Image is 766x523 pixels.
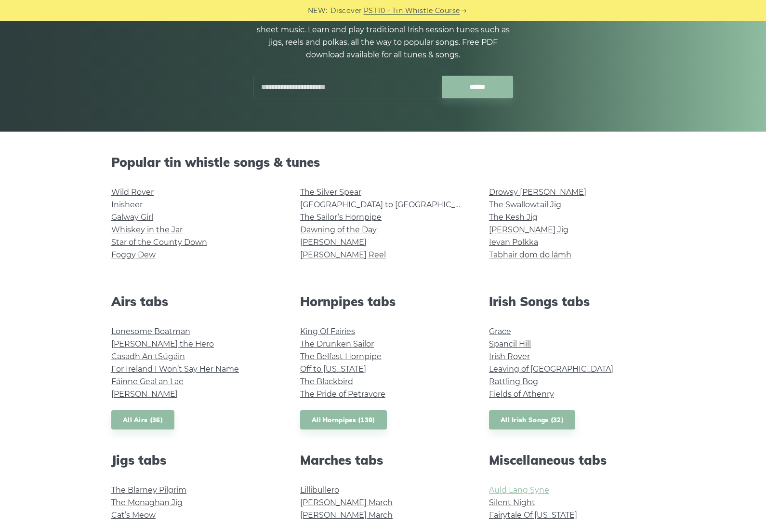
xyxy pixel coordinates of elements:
a: Drowsy [PERSON_NAME] [489,188,586,197]
a: The Drunken Sailor [300,339,374,349]
a: Wild Rover [111,188,154,197]
h2: Airs tabs [111,294,277,309]
a: The Pride of Petravore [300,389,385,399]
a: Fairytale Of [US_STATE] [489,510,577,520]
a: The Blarney Pilgrim [111,485,186,495]
p: 1000+ Irish tin whistle (penny whistle) tabs and notes with the sheet music. Learn and play tradi... [253,11,513,61]
a: All Airs (36) [111,410,174,430]
a: Lonesome Boatman [111,327,190,336]
a: Fields of Athenry [489,389,554,399]
a: Silent Night [489,498,535,507]
a: Lillibullero [300,485,339,495]
a: The Swallowtail Jig [489,200,561,209]
a: [PERSON_NAME] March [300,510,393,520]
a: Off to [US_STATE] [300,364,366,374]
a: [PERSON_NAME] [300,238,367,247]
a: [GEOGRAPHIC_DATA] to [GEOGRAPHIC_DATA] [300,200,478,209]
h2: Irish Songs tabs [489,294,655,309]
a: Auld Lang Syne [489,485,549,495]
a: The Silver Spear [300,188,361,197]
a: Cat’s Meow [111,510,156,520]
a: Tabhair dom do lámh [489,250,571,259]
a: [PERSON_NAME] Jig [489,225,568,234]
a: Inisheer [111,200,143,209]
a: The Monaghan Jig [111,498,183,507]
a: The Blackbird [300,377,353,386]
a: The Belfast Hornpipe [300,352,382,361]
a: All Hornpipes (139) [300,410,387,430]
a: [PERSON_NAME] the Hero [111,339,214,349]
a: Galway Girl [111,213,153,222]
a: King Of Fairies [300,327,355,336]
a: Fáinne Geal an Lae [111,377,184,386]
a: Casadh An tSúgáin [111,352,185,361]
a: Rattling Bog [489,377,538,386]
a: Leaving of [GEOGRAPHIC_DATA] [489,364,613,374]
a: PST10 - Tin Whistle Course [364,5,460,16]
a: [PERSON_NAME] [111,389,178,399]
a: Whiskey in the Jar [111,225,183,234]
a: The Kesh Jig [489,213,538,222]
h2: Popular tin whistle songs & tunes [111,155,655,170]
a: All Irish Songs (32) [489,410,575,430]
span: NEW: [308,5,328,16]
a: Star of the County Down [111,238,207,247]
a: [PERSON_NAME] March [300,498,393,507]
a: For Ireland I Won’t Say Her Name [111,364,239,374]
h2: Hornpipes tabs [300,294,466,309]
a: Dawning of the Day [300,225,377,234]
a: Ievan Polkka [489,238,538,247]
a: Foggy Dew [111,250,156,259]
h2: Marches tabs [300,453,466,468]
h2: Jigs tabs [111,453,277,468]
span: Discover [330,5,362,16]
a: Irish Rover [489,352,530,361]
h2: Miscellaneous tabs [489,453,655,468]
a: [PERSON_NAME] Reel [300,250,386,259]
a: Spancil Hill [489,339,531,349]
a: The Sailor’s Hornpipe [300,213,382,222]
a: Grace [489,327,511,336]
